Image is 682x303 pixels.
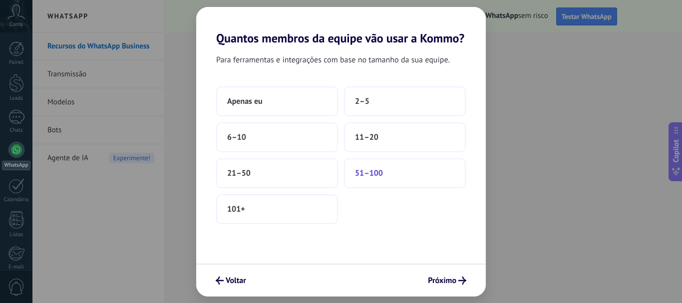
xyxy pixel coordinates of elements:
[216,194,338,224] button: 101+
[423,272,471,289] button: Próximo
[355,168,383,178] span: 51–100
[344,122,466,152] button: 11–20
[216,158,338,188] button: 21–50
[344,158,466,188] button: 51–100
[216,53,450,66] span: Para ferramentas e integrações com base no tamanho da sua equipe.
[216,122,338,152] button: 6–10
[355,132,378,142] span: 11–20
[227,204,245,214] span: 101+
[226,277,246,284] span: Voltar
[227,96,263,106] span: Apenas eu
[216,86,338,116] button: Apenas eu
[211,272,251,289] button: Voltar
[227,132,246,142] span: 6–10
[344,86,466,116] button: 2–5
[428,277,456,284] span: Próximo
[227,168,251,178] span: 21–50
[196,7,486,45] h2: Quantos membros da equipe vão usar a Kommo?
[355,96,369,106] span: 2–5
